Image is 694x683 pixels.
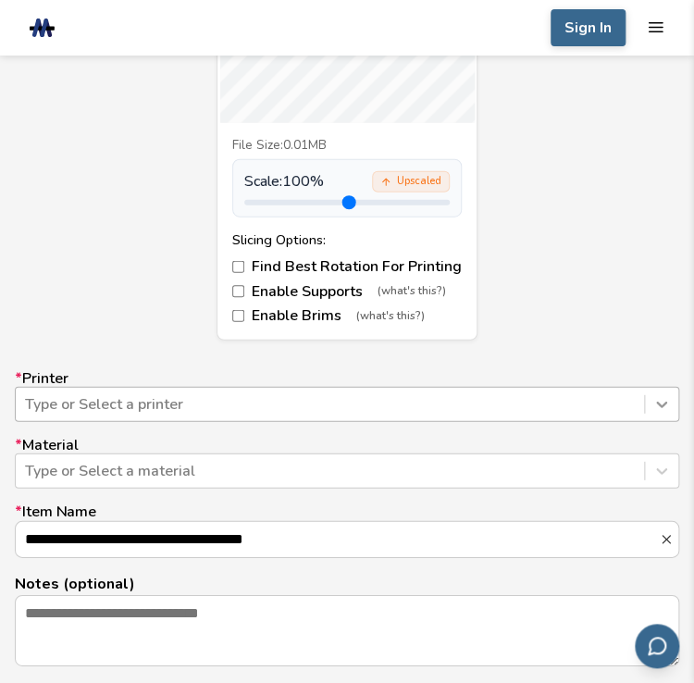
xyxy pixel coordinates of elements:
button: *Item Name [659,532,678,547]
input: Find Best Rotation For Printing [232,261,244,273]
label: Item Name [15,503,679,558]
span: (what's this?) [356,310,425,323]
input: *Item Name [16,522,659,557]
div: File Size: 0.01MB [232,138,462,153]
input: Enable Brims(what's this?) [232,310,244,322]
button: Sign In [551,9,626,46]
label: Enable Brims [232,307,462,324]
div: Upscaled [372,171,450,192]
label: Find Best Rotation For Printing [232,258,462,275]
input: Enable Supports(what's this?) [232,285,244,297]
p: Notes (optional) [15,573,679,595]
button: Send feedback via email [635,624,679,668]
button: mobile navigation menu [647,19,664,36]
span: Scale: 100 % [244,173,324,190]
label: Printer [15,370,679,422]
textarea: Notes (optional) [16,596,678,665]
input: *MaterialType or Select a material [25,463,29,479]
input: *PrinterType or Select a printer [25,396,29,413]
label: Material [15,437,679,489]
div: Slicing Options: [232,232,462,248]
span: (what's this?) [378,285,446,298]
label: Enable Supports [232,283,462,300]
